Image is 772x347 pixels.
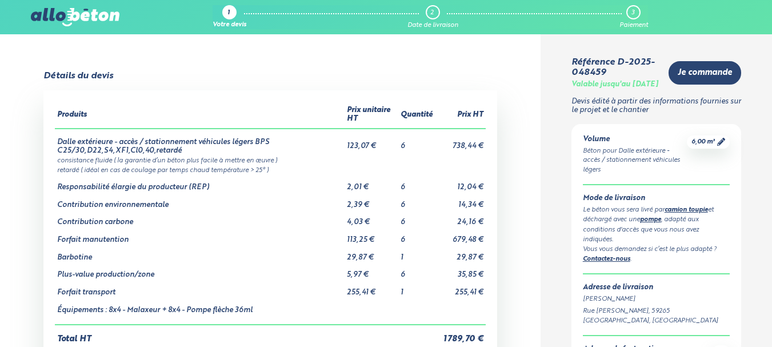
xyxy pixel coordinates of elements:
td: 24,16 € [435,209,486,227]
td: 12,04 € [435,174,486,192]
td: Total HT [55,325,435,344]
td: Forfait manutention [55,227,345,245]
a: Je commande [669,61,741,85]
div: Détails du devis [43,71,113,81]
div: Référence D-2025-048459 [571,57,659,78]
div: Adresse de livraison [583,284,730,292]
td: Forfait transport [55,280,345,297]
div: 3 [631,9,634,17]
td: Responsabilité élargie du producteur (REP) [55,174,345,192]
td: Dalle extérieure - accès / stationnement véhicules légers BPS C25/30,D22,S4,XF1,Cl0,40,retardé [55,129,345,155]
td: retardé ( idéal en cas de coulage par temps chaud température > 25° ) [55,165,486,174]
td: Équipements : 8x4 - Malaxeur + 8x4 - Pompe flèche 36ml [55,297,345,325]
div: 1 [227,10,230,17]
td: 1 [398,245,435,262]
td: 6 [398,174,435,192]
div: 2 [430,9,434,17]
a: 3 Paiement [619,5,648,29]
p: Devis édité à partir des informations fournies sur le projet et le chantier [571,98,741,114]
span: Je commande [678,68,732,78]
a: Contactez-nous [583,256,630,262]
div: Volume [583,135,687,144]
td: 255,41 € [435,280,486,297]
div: Le béton vous sera livré par et déchargé avec une , adapté aux conditions d'accès que vous nous a... [583,205,730,245]
td: 4,03 € [345,209,398,227]
td: 6 [398,227,435,245]
a: 1 Votre devis [213,5,246,29]
td: 6 [398,209,435,227]
th: Prix unitaire HT [345,102,398,128]
th: Produits [55,102,345,128]
td: 29,87 € [345,245,398,262]
td: 1 [398,280,435,297]
td: 6 [398,129,435,155]
div: Vous vous demandez si c’est le plus adapté ? . [583,245,730,265]
td: 6 [398,192,435,210]
td: consistance fluide ( la garantie d’un béton plus facile à mettre en œuvre ) [55,155,486,165]
div: Date de livraison [407,22,458,29]
div: Rue [PERSON_NAME], 59265 [GEOGRAPHIC_DATA], [GEOGRAPHIC_DATA] [583,306,730,326]
div: Béton pour Dalle extérieure - accès / stationnement véhicules légers [583,146,687,175]
td: Contribution carbone [55,209,345,227]
td: 14,34 € [435,192,486,210]
td: 2,01 € [345,174,398,192]
a: pompe [640,217,661,223]
td: Barbotine [55,245,345,262]
td: Plus-value production/zone [55,262,345,280]
a: 2 Date de livraison [407,5,458,29]
td: 255,41 € [345,280,398,297]
div: Mode de livraison [583,194,730,203]
td: 1 789,70 € [435,325,486,344]
td: Contribution environnementale [55,192,345,210]
iframe: Help widget launcher [670,302,759,334]
td: 738,44 € [435,129,486,155]
div: [PERSON_NAME] [583,294,730,304]
div: Paiement [619,22,648,29]
a: camion toupie [665,207,708,213]
img: allobéton [31,8,119,26]
td: 123,07 € [345,129,398,155]
td: 679,48 € [435,227,486,245]
td: 29,87 € [435,245,486,262]
td: 6 [398,262,435,280]
th: Quantité [398,102,435,128]
td: 35,85 € [435,262,486,280]
div: Votre devis [213,22,246,29]
td: 113,25 € [345,227,398,245]
td: 5,97 € [345,262,398,280]
td: 2,39 € [345,192,398,210]
th: Prix HT [435,102,486,128]
div: Valable jusqu'au [DATE] [571,81,658,89]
